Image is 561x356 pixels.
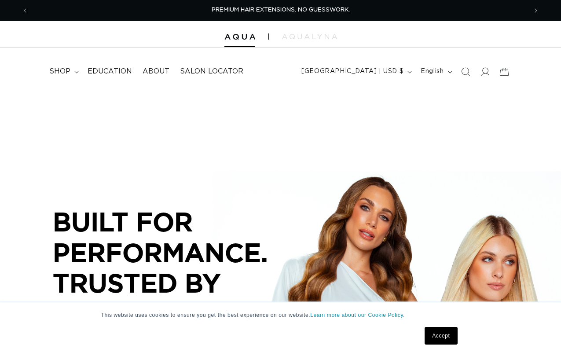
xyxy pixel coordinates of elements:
span: Salon Locator [180,67,243,76]
summary: Search [456,62,475,81]
img: Aqua Hair Extensions [224,34,255,40]
span: [GEOGRAPHIC_DATA] | USD $ [301,67,403,76]
span: PREMIUM HAIR EXTENSIONS. NO GUESSWORK. [212,7,350,13]
p: This website uses cookies to ensure you get the best experience on our website. [101,311,460,319]
span: Education [88,67,132,76]
button: English [415,63,455,80]
span: English [421,67,444,76]
a: About [137,62,175,81]
button: Next announcement [526,2,546,19]
button: Previous announcement [15,2,35,19]
img: aqualyna.com [282,34,337,39]
button: [GEOGRAPHIC_DATA] | USD $ [296,63,415,80]
a: Education [82,62,137,81]
a: Learn more about our Cookie Policy. [310,312,405,318]
a: Salon Locator [175,62,249,81]
span: About [143,67,169,76]
summary: shop [44,62,82,81]
a: Accept [425,327,457,345]
span: shop [49,67,70,76]
p: BUILT FOR PERFORMANCE. TRUSTED BY PROFESSIONALS. [53,206,317,329]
